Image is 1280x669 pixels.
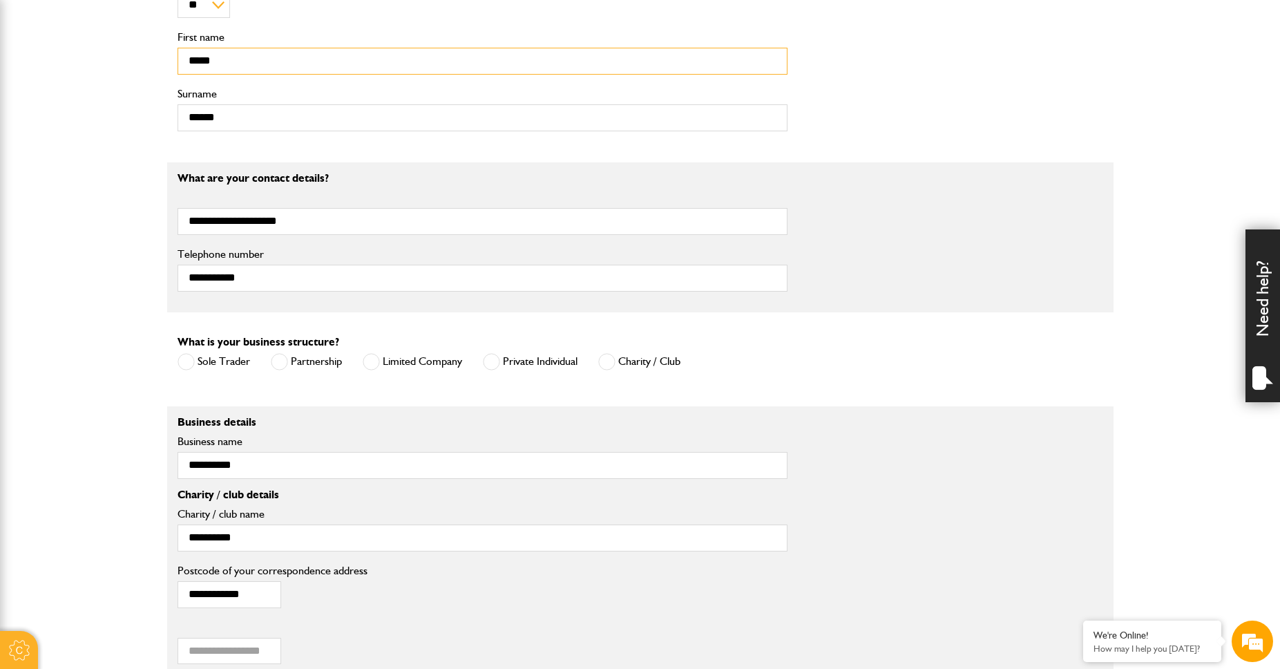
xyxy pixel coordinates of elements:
p: How may I help you today? [1093,643,1211,654]
div: Minimize live chat window [227,7,260,40]
input: Enter your email address [18,169,252,199]
label: Charity / club name [178,509,787,520]
img: d_20077148190_company_1631870298795_20077148190 [23,77,58,96]
input: Enter your last name [18,128,252,158]
div: Need help? [1245,229,1280,402]
textarea: Type your message and hit 'Enter' [18,250,252,414]
label: Surname [178,88,787,100]
p: Charity / club details [178,489,787,500]
div: We're Online! [1093,630,1211,641]
label: Limited Company [363,353,462,370]
label: Partnership [271,353,342,370]
label: Postcode of your correspondence address [178,565,388,576]
label: Sole Trader [178,353,250,370]
input: Enter your phone number [18,209,252,240]
label: Charity / Club [598,353,680,370]
label: First name [178,32,787,43]
div: Chat with us now [72,77,232,95]
label: What is your business structure? [178,337,339,348]
p: What are your contact details? [178,173,787,184]
label: Telephone number [178,249,787,260]
label: Private Individual [483,353,577,370]
p: Business details [178,417,787,428]
em: Start Chat [188,426,251,444]
label: Business name [178,436,787,447]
